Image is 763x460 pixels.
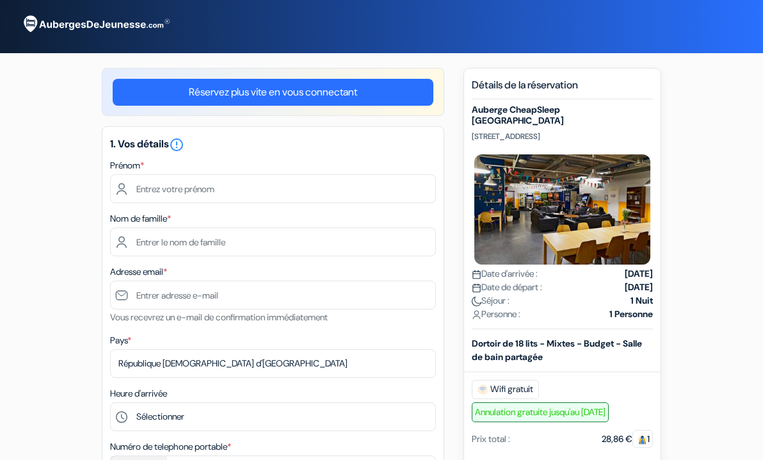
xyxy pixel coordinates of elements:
[110,387,167,400] label: Heure d'arrivée
[472,402,609,422] span: Annulation gratuite jusqu'au [DATE]
[472,432,510,446] div: Prix total :
[110,265,167,279] label: Adresse email
[472,380,539,399] span: Wifi gratuit
[110,159,144,172] label: Prénom
[472,281,542,294] span: Date de départ :
[602,432,653,446] div: 28,86 €
[169,137,184,151] a: error_outline
[472,297,481,306] img: moon.svg
[472,267,538,281] span: Date d'arrivée :
[609,308,653,321] strong: 1 Personne
[110,281,436,309] input: Entrer adresse e-mail
[472,310,481,320] img: user_icon.svg
[113,79,433,106] a: Réservez plus vite en vous connectant
[110,440,231,454] label: Numéro de telephone portable
[632,430,653,448] span: 1
[472,104,653,126] h5: Auberge CheapSleep [GEOGRAPHIC_DATA]
[110,212,171,226] label: Nom de famille
[638,435,647,445] img: guest.svg
[110,227,436,256] input: Entrer le nom de famille
[625,281,653,294] strong: [DATE]
[625,267,653,281] strong: [DATE]
[630,294,653,308] strong: 1 Nuit
[110,137,436,152] h5: 1. Vos détails
[472,338,642,363] b: Dortoir de 18 lits - Mixtes - Budget - Salle de bain partagée
[110,174,436,203] input: Entrez votre prénom
[472,308,520,321] span: Personne :
[472,294,510,308] span: Séjour :
[110,311,328,323] small: Vous recevrez un e-mail de confirmation immédiatement
[169,137,184,152] i: error_outline
[472,131,653,142] p: [STREET_ADDRESS]
[472,270,481,279] img: calendar.svg
[472,283,481,293] img: calendar.svg
[472,79,653,99] h5: Détails de la réservation
[110,334,131,347] label: Pays
[478,384,488,395] img: free_wifi.svg
[15,7,175,42] img: AubergesDeJeunesse.com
